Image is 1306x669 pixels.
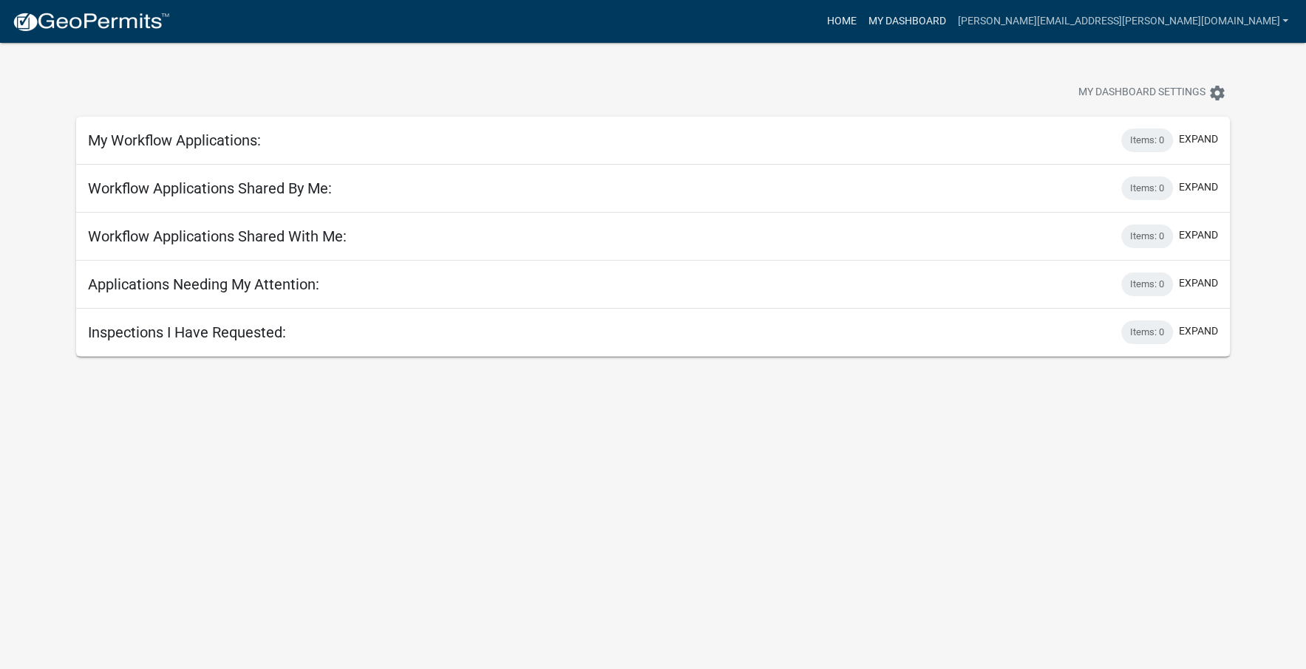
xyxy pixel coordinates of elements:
[1208,84,1226,102] i: settings
[862,7,951,35] a: My Dashboard
[88,275,319,293] h5: Applications Needing My Attention:
[1121,128,1173,152] div: Items: 0
[1179,323,1218,339] button: expand
[1121,272,1173,296] div: Items: 0
[820,7,862,35] a: Home
[1179,131,1218,147] button: expand
[1179,275,1218,291] button: expand
[1121,320,1173,344] div: Items: 0
[1067,78,1238,107] button: My Dashboard Settingssettings
[88,323,286,341] h5: Inspections I Have Requested:
[88,131,261,149] h5: My Workflow Applications:
[1179,179,1218,195] button: expand
[1121,176,1173,200] div: Items: 0
[951,7,1294,35] a: [PERSON_NAME][EMAIL_ADDRESS][PERSON_NAME][DOMAIN_NAME]
[1179,227,1218,243] button: expand
[1078,84,1205,102] span: My Dashboard Settings
[1121,224,1173,248] div: Items: 0
[88,179,332,197] h5: Workflow Applications Shared By Me:
[88,227,347,245] h5: Workflow Applications Shared With Me:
